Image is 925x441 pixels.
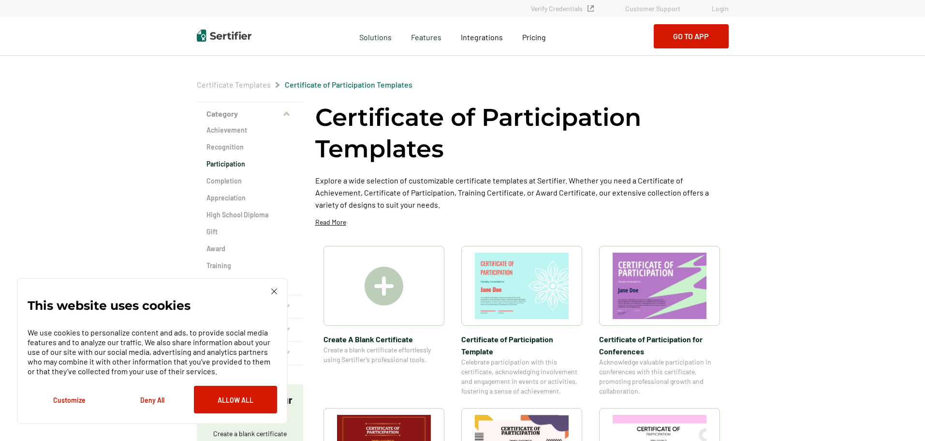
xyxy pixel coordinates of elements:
[206,159,294,169] a: Participation
[475,253,569,319] img: Certificate of Participation Template
[206,261,294,271] a: Training
[411,30,441,42] span: Features
[323,345,444,365] span: Create a blank certificate effortlessly using Sertifier’s professional tools.
[197,102,303,125] button: Category
[206,227,294,237] a: Gift
[206,244,294,254] a: Award
[315,102,729,165] h1: Certificate of Participation Templates
[315,174,729,211] p: Explore a wide selection of customizable certificate templates at Sertifier. Whether you need a C...
[28,328,277,376] p: We use cookies to personalize content and ads, to provide social media features and to analyze ou...
[654,24,729,48] button: Go to App
[111,386,194,413] button: Deny All
[206,176,294,186] a: Completion
[28,301,191,310] p: This website uses cookies
[522,32,546,42] span: Pricing
[285,80,412,89] a: Certificate of Participation Templates
[599,246,720,396] a: Certificate of Participation for Conference​sCertificate of Participation for Conference​sAcknowl...
[197,80,412,90] div: Breadcrumb
[461,357,582,396] span: Celebrate participation with this certificate, acknowledging involvement and engagement in events...
[197,30,251,42] img: Sertifier | Digital Credentialing Platform
[206,142,294,152] a: Recognition
[461,30,503,42] a: Integrations
[531,4,594,13] a: Verify Credentials
[461,333,582,357] span: Certificate of Participation Template
[587,5,594,12] img: Verified
[206,125,294,135] a: Achievement
[599,333,720,357] span: Certificate of Participation for Conference​s
[194,386,277,413] button: Allow All
[323,333,444,345] span: Create A Blank Certificate
[315,217,346,227] p: Read More
[625,4,680,13] a: Customer Support
[28,386,111,413] button: Customize
[613,253,706,319] img: Certificate of Participation for Conference​s
[599,357,720,396] span: Acknowledge valuable participation in conferences with this certificate, promoting professional g...
[206,210,294,220] a: High School Diploma
[461,32,503,42] span: Integrations
[461,246,582,396] a: Certificate of Participation TemplateCertificate of Participation TemplateCelebrate participation...
[197,125,303,295] div: Category
[197,80,271,89] a: Certificate Templates
[365,267,403,305] img: Create A Blank Certificate
[522,30,546,42] a: Pricing
[359,30,392,42] span: Solutions
[271,289,277,294] img: Cookie Popup Close
[206,193,294,203] a: Appreciation
[712,4,729,13] a: Login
